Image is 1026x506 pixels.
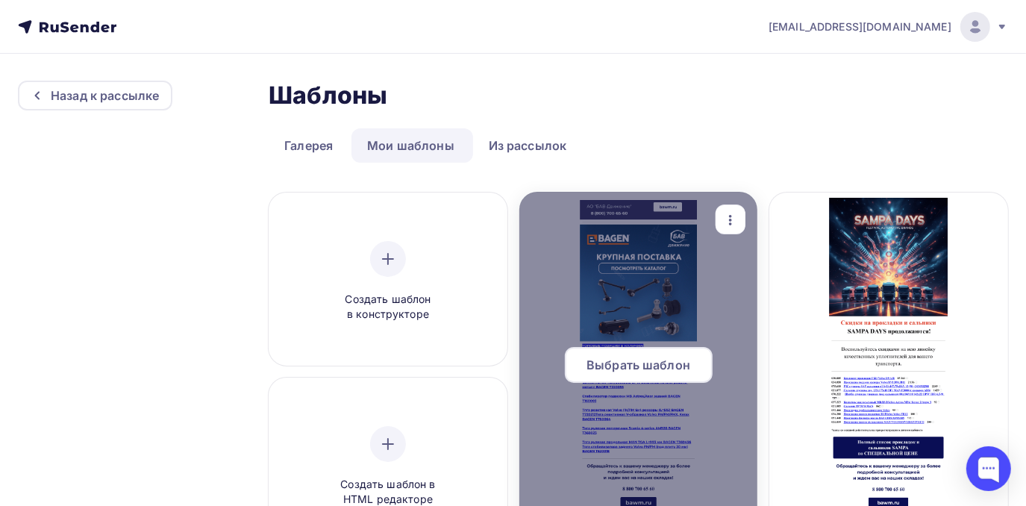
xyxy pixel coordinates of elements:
span: [EMAIL_ADDRESS][DOMAIN_NAME] [769,19,951,34]
a: Галерея [269,128,348,163]
div: Назад к рассылке [51,87,159,104]
span: Выбрать шаблон [586,356,690,374]
a: [EMAIL_ADDRESS][DOMAIN_NAME] [769,12,1008,42]
span: Создать шаблон в конструкторе [317,292,459,322]
a: Мои шаблоны [351,128,470,163]
h2: Шаблоны [269,81,387,110]
a: Из рассылок [473,128,583,163]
